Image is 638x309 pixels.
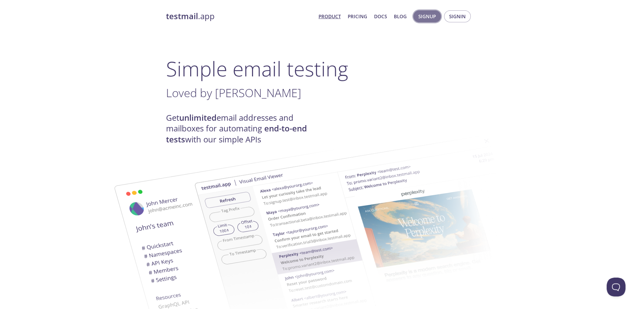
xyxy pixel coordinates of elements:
h4: Get email addresses and mailboxes for automating with our simple APIs [166,113,319,145]
strong: unlimited [179,112,217,123]
a: Product [319,12,341,20]
a: Pricing [348,12,367,20]
span: Loved by [PERSON_NAME] [166,85,301,101]
iframe: Help Scout Beacon - Open [607,278,625,296]
a: testmail.app [166,11,314,22]
button: Signup [413,10,441,22]
strong: end-to-end tests [166,123,307,145]
strong: testmail [166,11,198,22]
button: Signin [444,10,471,22]
span: Signin [449,12,466,20]
a: Docs [374,12,387,20]
h1: Simple email testing [166,57,472,81]
span: Signup [418,12,436,20]
a: Blog [394,12,407,20]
